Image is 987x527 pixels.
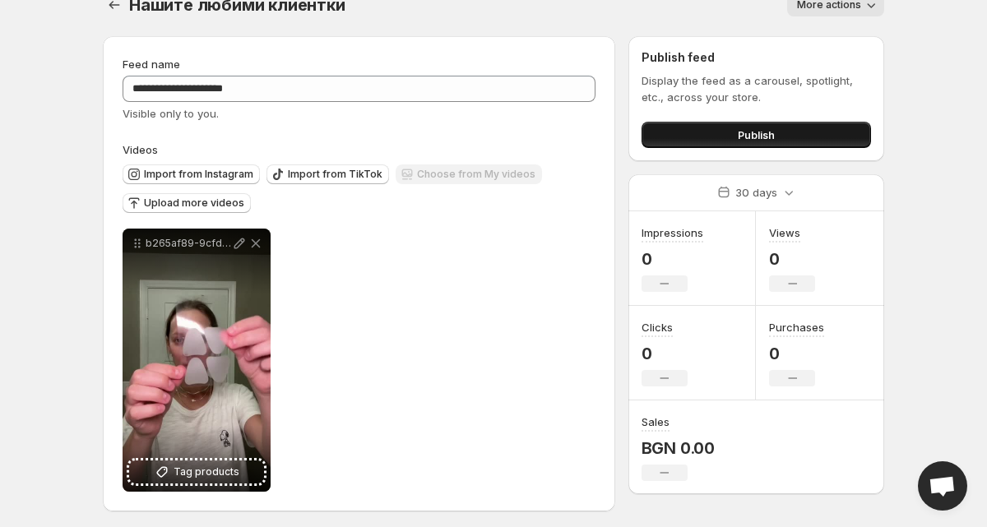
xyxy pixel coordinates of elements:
p: 0 [769,344,824,363]
h3: Views [769,224,800,241]
h3: Clicks [642,319,673,335]
p: 0 [769,249,815,269]
span: Import from Instagram [144,168,253,181]
p: BGN 0.00 [642,438,715,458]
span: Videos [123,143,158,156]
p: 0 [642,249,703,269]
span: Tag products [174,464,239,480]
button: Publish [642,122,871,148]
h3: Purchases [769,319,824,335]
button: Tag products [129,460,264,483]
span: Visible only to you. [123,107,219,120]
h2: Publish feed [642,49,871,66]
div: Open chat [918,461,967,511]
span: Feed name [123,58,180,71]
span: Publish [738,127,775,143]
button: Upload more videos [123,193,251,213]
span: Import from TikTok [288,168,382,181]
p: Display the feed as a carousel, spotlight, etc., across your store. [642,72,871,105]
span: Upload more videos [144,196,244,210]
p: b265af89-9cfd-4a26-a513-020ee3c56c8f_640 online-video-cuttercom 1 [146,237,231,250]
div: b265af89-9cfd-4a26-a513-020ee3c56c8f_640 online-video-cuttercom 1Tag products [123,229,271,492]
button: Import from Instagram [123,164,260,184]
h3: Impressions [642,224,703,241]
p: 0 [642,344,688,363]
button: Import from TikTok [266,164,389,184]
p: 30 days [735,184,777,201]
h3: Sales [642,414,670,430]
